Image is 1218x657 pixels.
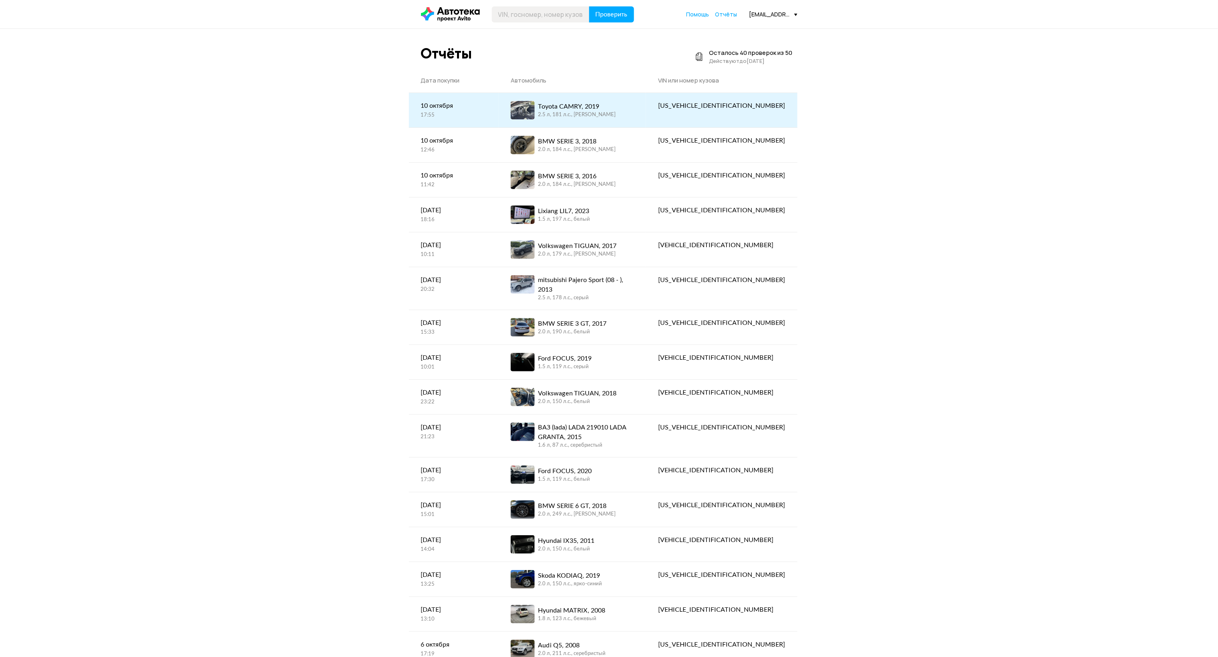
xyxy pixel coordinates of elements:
a: BMW SERIE 3, 20182.0 л, 184 л.c., [PERSON_NAME] [499,128,646,162]
a: BMW SERIE 3, 20162.0 л, 184 л.c., [PERSON_NAME] [499,163,646,197]
a: [DATE]20:32 [409,267,499,301]
div: Дата покупки [421,77,487,85]
a: [US_VEHICLE_IDENTIFICATION_NUMBER] [646,492,797,518]
a: [VEHICLE_IDENTIFICATION_NUMBER] [646,457,797,483]
a: Volkswagen TIGUAN, 20172.0 л, 179 л.c., [PERSON_NAME] [499,232,646,267]
div: 2.5 л, 178 л.c., серый [538,294,634,302]
div: ВАЗ (lada) LADA 219010 LADA GRANTA, 2015 [538,423,634,442]
a: Volkswagen TIGUAN, 20182.0 л, 150 л.c., белый [499,380,646,414]
div: [VEHICLE_IDENTIFICATION_NUMBER] [658,535,785,545]
a: [US_VEHICLE_IDENTIFICATION_NUMBER] [646,198,797,223]
a: [DATE]13:25 [409,562,499,596]
div: Осталось 40 проверок из 50 [709,49,793,57]
a: BMW SERIE 6 GT, 20182.0 л, 249 л.c., [PERSON_NAME] [499,492,646,527]
div: [US_VEHICLE_IDENTIFICATION_NUMBER] [658,136,785,145]
div: BMW SERIE 3, 2016 [538,171,616,181]
a: 10 октября12:46 [409,128,499,162]
div: Ford FOCUS, 2019 [538,354,592,363]
a: Skoda KODIAQ, 20192.0 л, 150 л.c., ярко-синий [499,562,646,597]
a: [DATE]14:04 [409,527,499,561]
div: 17:30 [421,476,487,484]
div: 2.0 л, 190 л.c., белый [538,328,606,336]
a: [US_VEHICLE_IDENTIFICATION_NUMBER] [646,267,797,293]
div: mitsubishi Pajero Sport (08 - ), 2013 [538,275,634,294]
a: [DATE]10:01 [409,345,499,379]
div: 2.0 л, 150 л.c., ярко-синий [538,580,602,588]
a: [VEHICLE_IDENTIFICATION_NUMBER] [646,345,797,371]
div: 2.5 л, 181 л.c., [PERSON_NAME] [538,111,616,119]
div: 1.5 л, 119 л.c., белый [538,476,592,483]
div: [US_VEHICLE_IDENTIFICATION_NUMBER] [658,101,785,111]
a: [US_VEHICLE_IDENTIFICATION_NUMBER] [646,310,797,336]
a: Lixiang LIL7, 20231.5 л, 197 л.c., белый [499,198,646,232]
a: [DATE]18:16 [409,198,499,232]
div: Toyota CAMRY, 2019 [538,102,616,111]
div: [US_VEHICLE_IDENTIFICATION_NUMBER] [658,171,785,180]
button: Проверить [589,6,634,22]
a: Ford FOCUS, 20201.5 л, 119 л.c., белый [499,457,646,492]
div: [US_VEHICLE_IDENTIFICATION_NUMBER] [658,318,785,328]
div: Volkswagen TIGUAN, 2017 [538,241,616,251]
div: Lixiang LIL7, 2023 [538,206,590,216]
div: BMW SERIE 3, 2018 [538,137,616,146]
div: [DATE] [421,275,487,285]
a: [DATE]21:23 [409,415,499,449]
a: [DATE]17:30 [409,457,499,492]
div: [VEHICLE_IDENTIFICATION_NUMBER] [658,240,785,250]
div: 14:04 [421,546,487,553]
div: [DATE] [421,423,487,432]
div: [US_VEHICLE_IDENTIFICATION_NUMBER] [658,500,785,510]
div: 2.0 л, 184 л.c., [PERSON_NAME] [538,181,616,188]
div: [US_VEHICLE_IDENTIFICATION_NUMBER] [658,275,785,285]
div: BMW SERIE 3 GT, 2017 [538,319,606,328]
div: 1.8 л, 123 л.c., бежевый [538,615,605,623]
a: [VEHICLE_IDENTIFICATION_NUMBER] [646,380,797,405]
a: Toyota CAMRY, 20192.5 л, 181 л.c., [PERSON_NAME] [499,93,646,127]
div: 2.0 л, 179 л.c., [PERSON_NAME] [538,251,616,258]
div: 13:10 [421,616,487,623]
div: 6 октября [421,640,487,649]
div: 2.0 л, 249 л.c., [PERSON_NAME] [538,511,616,518]
div: BMW SERIE 6 GT, 2018 [538,501,616,511]
div: Автомобиль [511,77,634,85]
a: Помощь [687,10,709,18]
a: [DATE]15:01 [409,492,499,526]
a: [US_VEHICLE_IDENTIFICATION_NUMBER] [646,562,797,588]
div: 10 октября [421,101,487,111]
div: 17:55 [421,112,487,119]
input: VIN, госномер, номер кузова [492,6,590,22]
div: [US_VEHICLE_IDENTIFICATION_NUMBER] [658,640,785,649]
div: 2.0 л, 150 л.c., белый [538,398,616,405]
div: [VEHICLE_IDENTIFICATION_NUMBER] [658,353,785,363]
div: [DATE] [421,353,487,363]
a: 10 октября11:42 [409,163,499,197]
div: [US_VEHICLE_IDENTIFICATION_NUMBER] [658,423,785,432]
a: Отчёты [715,10,737,18]
div: [DATE] [421,605,487,615]
div: [US_VEHICLE_IDENTIFICATION_NUMBER] [658,206,785,215]
div: 11:42 [421,181,487,189]
a: [VEHICLE_IDENTIFICATION_NUMBER] [646,527,797,553]
a: [US_VEHICLE_IDENTIFICATION_NUMBER] [646,93,797,119]
a: [DATE]23:22 [409,380,499,414]
div: 10 октября [421,171,487,180]
div: 2.0 л, 150 л.c., белый [538,546,594,553]
div: 12:46 [421,147,487,154]
div: [VEHICLE_IDENTIFICATION_NUMBER] [658,466,785,475]
a: mitsubishi Pajero Sport (08 - ), 20132.5 л, 178 л.c., серый [499,267,646,310]
div: Действуют до [DATE] [709,57,793,65]
div: Hyundai IX35, 2011 [538,536,594,546]
a: ВАЗ (lada) LADA 219010 LADA GRANTA, 20151.6 л, 87 л.c., серебристый [499,415,646,457]
a: BMW SERIE 3 GT, 20172.0 л, 190 л.c., белый [499,310,646,345]
a: [VEHICLE_IDENTIFICATION_NUMBER] [646,232,797,258]
a: [US_VEHICLE_IDENTIFICATION_NUMBER] [646,415,797,440]
span: Проверить [596,11,628,18]
a: [VEHICLE_IDENTIFICATION_NUMBER] [646,597,797,623]
div: 23:22 [421,399,487,406]
a: [DATE]15:33 [409,310,499,344]
div: [VEHICLE_IDENTIFICATION_NUMBER] [658,605,785,615]
div: 15:01 [421,511,487,518]
div: 13:25 [421,581,487,588]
